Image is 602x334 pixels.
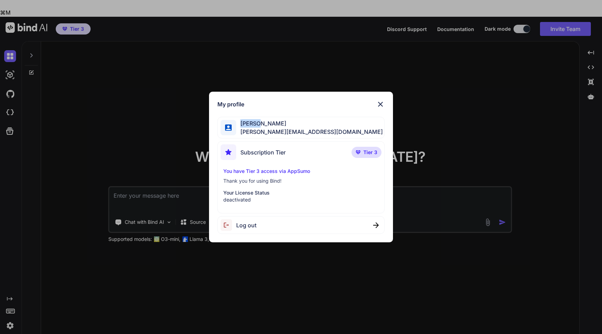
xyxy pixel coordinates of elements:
[223,168,379,175] p: You have Tier 3 access via AppSumo
[217,100,244,108] h1: My profile
[236,119,383,128] span: [PERSON_NAME]
[223,189,379,196] p: Your License Status
[356,150,361,154] img: premium
[223,196,379,203] p: deactivated
[225,124,232,131] img: profile
[236,221,256,229] span: Log out
[376,100,385,108] img: close
[223,177,379,184] p: Thank you for using Bind!
[236,128,383,136] span: [PERSON_NAME][EMAIL_ADDRESS][DOMAIN_NAME]
[240,148,286,157] span: Subscription Tier
[221,144,236,160] img: subscription
[373,222,379,228] img: close
[363,149,377,156] span: Tier 3
[221,219,236,231] img: logout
